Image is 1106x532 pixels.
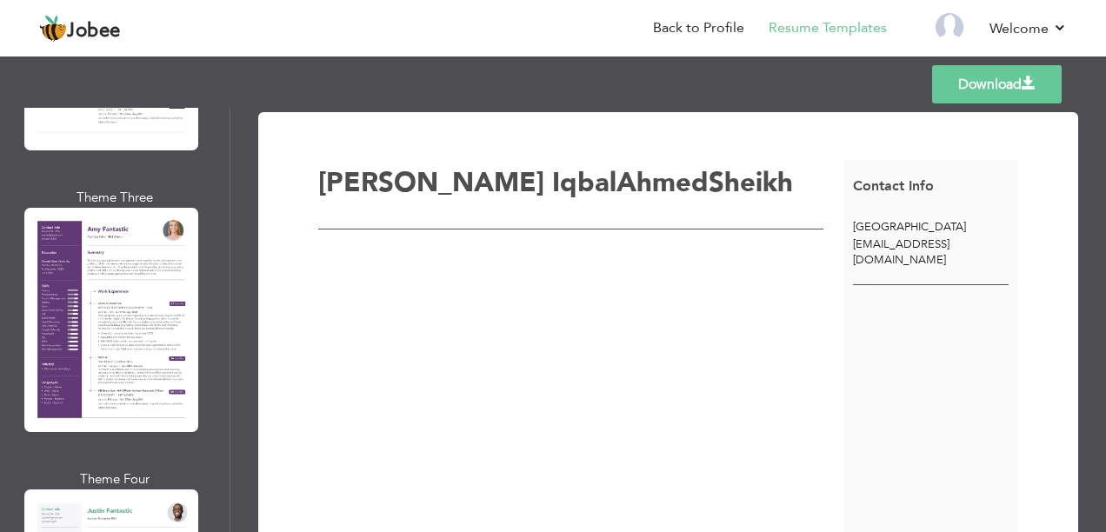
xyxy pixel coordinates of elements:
[653,18,744,38] a: Back to Profile
[936,13,963,41] img: Profile Img
[67,22,121,41] span: Jobee
[932,65,1062,103] a: Download
[39,15,67,43] img: jobee.io
[853,176,934,196] span: Contact Info
[853,219,966,235] span: [GEOGRAPHIC_DATA]
[28,189,202,207] div: Theme Three
[39,15,121,43] a: Jobee
[989,18,1067,39] a: Welcome
[28,470,202,489] div: Theme Four
[853,236,949,269] span: [EMAIL_ADDRESS][DOMAIN_NAME]
[552,164,793,201] span: IqbalAhmedSheikh
[318,164,544,201] span: [PERSON_NAME]
[769,18,887,38] a: Resume Templates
